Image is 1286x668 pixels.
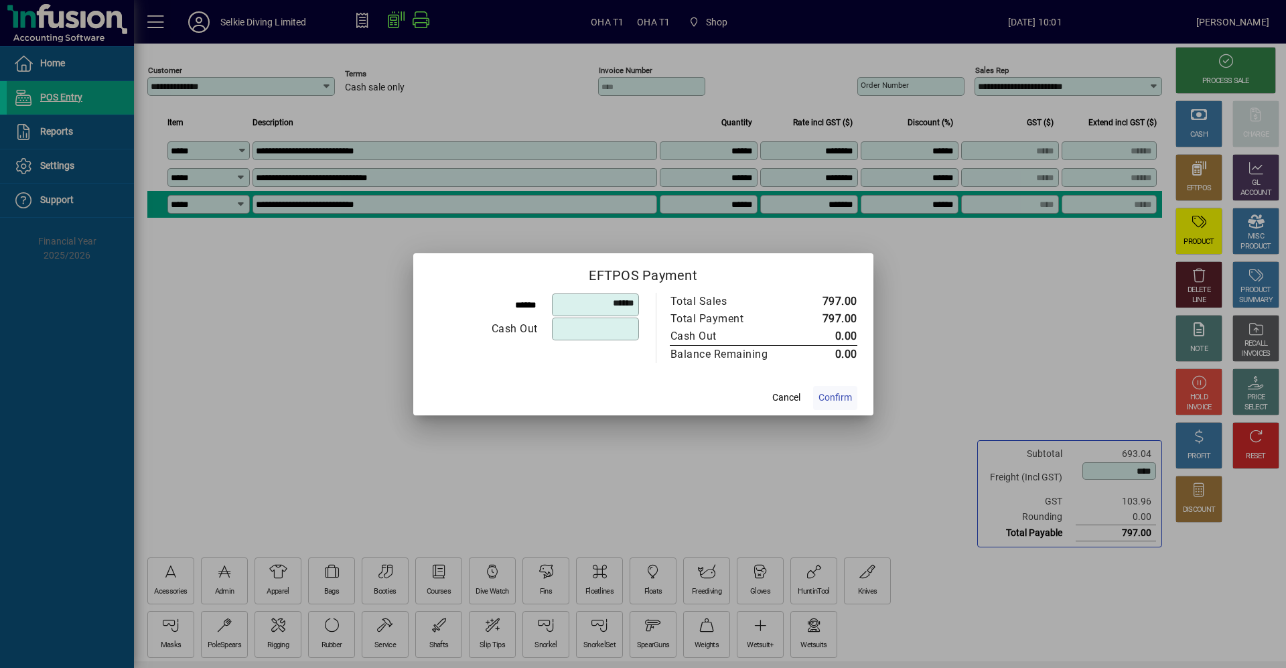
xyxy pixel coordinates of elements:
td: Total Sales [670,293,796,310]
td: 797.00 [796,293,857,310]
h2: EFTPOS Payment [413,253,873,292]
div: Balance Remaining [670,346,783,362]
td: 0.00 [796,328,857,346]
span: Cancel [772,391,800,405]
div: Cash Out [670,328,783,344]
button: Confirm [813,386,857,410]
td: 0.00 [796,345,857,363]
td: Total Payment [670,310,796,328]
button: Cancel [765,386,808,410]
td: 797.00 [796,310,857,328]
span: Confirm [818,391,852,405]
div: Cash Out [430,321,538,337]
